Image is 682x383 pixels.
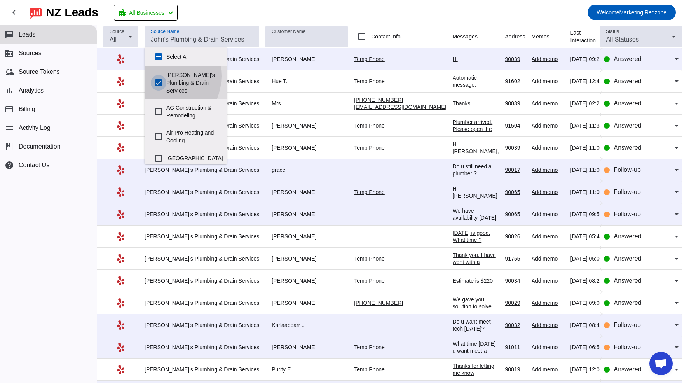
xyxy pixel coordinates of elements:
label: AG Construction & Remodeling [166,99,221,124]
div: Mrs L. [265,100,348,107]
mat-icon: Yelp [116,165,126,175]
div: Add memo [532,122,564,129]
span: Leads [19,31,36,38]
div: NZ Leads [46,7,98,18]
mat-label: Source [110,29,124,34]
a: Temp Phone [354,255,385,262]
span: Contact Us [19,162,49,169]
div: 90039 [505,56,525,63]
div: Add memo [532,322,564,329]
mat-icon: chevron_left [9,8,19,17]
div: What time [DATE] u want meet a plumber ? We have availability starting 9 am [453,340,499,375]
div: [PERSON_NAME] [265,122,348,129]
div: [PERSON_NAME]'s Plumbing & Drain Services [145,277,259,284]
label: [PERSON_NAME]'s Plumbing & Drain Services [166,66,221,99]
span: Answered [614,255,641,262]
mat-icon: Yelp [116,121,126,130]
div: We have availability [DATE] after 11 am [453,207,499,228]
span: Follow-up [614,211,640,217]
mat-icon: Yelp [116,320,126,330]
div: Hue T. [265,78,348,85]
span: All [110,36,117,43]
div: 90065 [505,189,525,196]
div: 90017 [505,166,525,173]
span: All Businesses [129,7,164,18]
div: 90065 [505,211,525,218]
div: Add memo [532,277,564,284]
span: Follow-up [614,322,640,328]
span: Sources [19,50,42,57]
div: 90034 [505,277,525,284]
th: Memos [532,25,570,48]
div: [PERSON_NAME]'s Plumbing & Drain Services [145,211,259,218]
mat-icon: Yelp [116,276,126,285]
div: [PERSON_NAME]'s Plumbing & Drain Services [145,255,259,262]
div: [DATE] 08:28:AM [570,277,612,284]
div: Hi [PERSON_NAME] Do you still need a plumber ? [453,185,499,213]
div: 91504 [505,122,525,129]
span: Follow-up [614,189,640,195]
span: Follow-up [614,166,640,173]
div: [PERSON_NAME] [265,277,348,284]
div: [DATE] 12:47:PM [570,78,612,85]
mat-icon: list [5,123,14,133]
span: All Statuses [606,36,638,43]
a: Temp Phone [354,145,385,151]
span: Answered [614,100,641,107]
div: [PERSON_NAME] [265,211,348,218]
div: [PERSON_NAME] [265,255,348,262]
div: Plumber arrived. Please open the door [453,119,499,140]
div: grace [265,166,348,173]
span: Source Tokens [19,68,60,75]
mat-icon: help [5,161,14,170]
a: [PHONE_NUMBER] [354,300,403,306]
mat-icon: cloud_sync [5,67,14,77]
span: Answered [614,56,641,62]
span: Analytics [19,87,44,94]
mat-icon: Yelp [116,187,126,197]
div: [DATE] 11:38:AM [570,122,612,129]
span: Answered [614,144,641,151]
div: Karlaabearr .. [265,322,348,329]
div: [PERSON_NAME] [265,344,348,351]
mat-icon: bar_chart [5,86,14,95]
span: Welcome [597,9,619,16]
mat-icon: Yelp [116,232,126,241]
div: Automatic message: [PERSON_NAME] is no longer pursuing this job. [453,74,499,109]
div: [DATE] 05:49:PM [570,233,612,240]
div: Add memo [532,166,564,173]
div: [PERSON_NAME]'s Plumbing & Drain Services [145,366,259,373]
div: Hi [PERSON_NAME], Have you decide about a project ? [453,141,499,169]
div: Estimate is $220 [453,277,499,284]
div: Thanks for letting me know [453,362,499,376]
mat-icon: chat [5,30,14,39]
input: John's Plumbing & Drain Services [151,35,253,44]
mat-label: Customer Name [272,29,305,34]
div: Add memo [532,344,564,351]
div: [PERSON_NAME] [265,189,348,196]
div: Thanks [453,100,499,107]
mat-label: Source Name [151,29,179,34]
div: [DATE] 05:08:PM [570,255,612,262]
div: Open chat [649,352,673,375]
span: Answered [614,122,641,129]
mat-label: Status [606,29,619,34]
div: Do u still need a plumber ? [453,163,499,177]
mat-icon: Yelp [116,54,126,64]
a: Temp Phone [354,122,385,129]
div: [DATE] 08:47:PM [570,322,612,329]
div: 90039 [505,100,525,107]
div: 90019 [505,366,525,373]
div: [PERSON_NAME]'s Plumbing & Drain Services [145,322,259,329]
span: Activity Log [19,124,51,131]
mat-icon: business [5,49,14,58]
div: Hi [453,56,499,63]
div: [PERSON_NAME]'s Plumbing & Drain Services [145,233,259,240]
div: [PERSON_NAME] [265,299,348,306]
div: Last Interaction [570,29,606,44]
div: Do u want meet tech [DATE]? [453,318,499,332]
div: [PERSON_NAME]'s Plumbing & Drain Services [145,166,259,173]
a: Temp Phone [354,56,385,62]
a: [EMAIL_ADDRESS][DOMAIN_NAME] [354,104,446,110]
div: Add memo [532,366,564,373]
